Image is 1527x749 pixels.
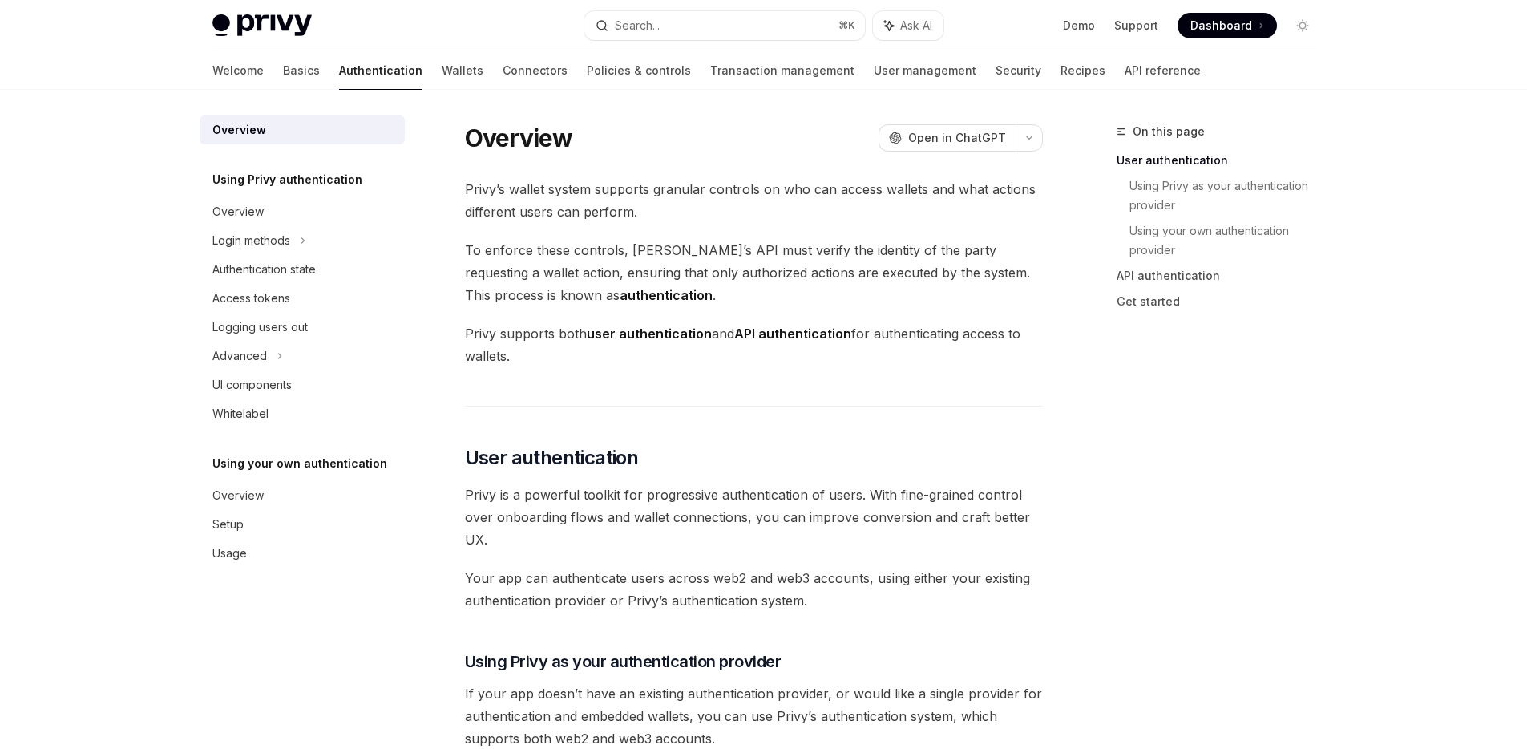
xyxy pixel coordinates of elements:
[465,650,782,673] span: Using Privy as your authentication provider
[996,51,1041,90] a: Security
[1060,51,1105,90] a: Recipes
[212,404,269,423] div: Whitelabel
[200,481,405,510] a: Overview
[212,120,266,140] div: Overview
[212,170,362,189] h5: Using Privy authentication
[465,178,1043,223] span: Privy’s wallet system supports granular controls on who can access wallets and what actions diffe...
[1117,148,1328,173] a: User authentication
[442,51,483,90] a: Wallets
[212,260,316,279] div: Authentication state
[212,454,387,473] h5: Using your own authentication
[465,484,1043,551] span: Privy is a powerful toolkit for progressive authentication of users. With fine-grained control ov...
[465,445,639,471] span: User authentication
[200,197,405,226] a: Overview
[1117,289,1328,314] a: Get started
[212,515,244,534] div: Setup
[620,287,713,303] strong: authentication
[212,486,264,505] div: Overview
[200,284,405,313] a: Access tokens
[200,255,405,284] a: Authentication state
[587,326,712,342] strong: user authentication
[584,11,865,40] button: Search...⌘K
[734,326,851,342] strong: API authentication
[879,124,1016,152] button: Open in ChatGPT
[283,51,320,90] a: Basics
[339,51,422,90] a: Authentication
[212,14,312,37] img: light logo
[200,399,405,428] a: Whitelabel
[900,18,932,34] span: Ask AI
[212,289,290,308] div: Access tokens
[615,16,660,35] div: Search...
[1117,263,1328,289] a: API authentication
[465,239,1043,306] span: To enforce these controls, [PERSON_NAME]’s API must verify the identity of the party requesting a...
[1190,18,1252,34] span: Dashboard
[1125,51,1201,90] a: API reference
[212,375,292,395] div: UI components
[212,231,290,250] div: Login methods
[212,202,264,221] div: Overview
[200,370,405,399] a: UI components
[503,51,568,90] a: Connectors
[465,567,1043,612] span: Your app can authenticate users across web2 and web3 accounts, using either your existing authent...
[200,115,405,144] a: Overview
[873,11,943,40] button: Ask AI
[212,318,308,337] div: Logging users out
[212,346,267,366] div: Advanced
[200,313,405,342] a: Logging users out
[465,123,573,152] h1: Overview
[1178,13,1277,38] a: Dashboard
[1114,18,1158,34] a: Support
[908,130,1006,146] span: Open in ChatGPT
[1133,122,1205,141] span: On this page
[1290,13,1315,38] button: Toggle dark mode
[465,322,1043,367] span: Privy supports both and for authenticating access to wallets.
[212,544,247,563] div: Usage
[587,51,691,90] a: Policies & controls
[874,51,976,90] a: User management
[200,539,405,568] a: Usage
[212,51,264,90] a: Welcome
[710,51,854,90] a: Transaction management
[1063,18,1095,34] a: Demo
[200,510,405,539] a: Setup
[838,19,855,32] span: ⌘ K
[1129,218,1328,263] a: Using your own authentication provider
[1129,173,1328,218] a: Using Privy as your authentication provider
